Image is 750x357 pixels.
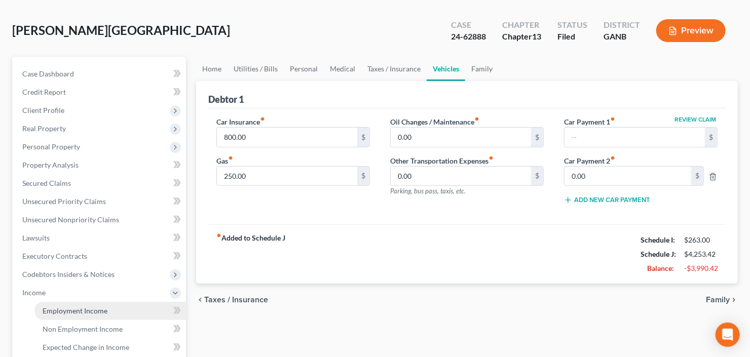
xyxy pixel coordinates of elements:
[451,19,486,31] div: Case
[22,69,74,78] span: Case Dashboard
[22,142,80,151] span: Personal Property
[641,250,676,258] strong: Schedule J:
[22,288,46,297] span: Income
[474,116,479,122] i: fiber_manual_record
[22,252,87,260] span: Executory Contracts
[22,106,64,114] span: Client Profile
[22,161,79,169] span: Property Analysis
[502,19,541,31] div: Chapter
[684,263,718,273] div: -$3,990.42
[14,247,186,265] a: Executory Contracts
[390,155,494,166] label: Other Transportation Expenses
[22,215,119,224] span: Unsecured Nonpriority Claims
[716,323,740,347] div: Open Intercom Messenger
[43,306,107,315] span: Employment Income
[204,296,268,304] span: Taxes / Insurance
[14,192,186,211] a: Unsecured Priority Claims
[691,167,703,186] div: $
[391,167,531,186] input: --
[216,116,265,127] label: Car Insurance
[284,57,324,81] a: Personal
[559,155,723,166] label: Car Payment 2
[684,249,718,259] div: $4,253.42
[228,155,233,161] i: fiber_manual_record
[604,31,640,43] div: GANB
[34,338,186,356] a: Expected Change in Income
[610,155,615,161] i: fiber_manual_record
[357,128,369,147] div: $
[43,343,129,351] span: Expected Change in Income
[565,128,705,147] input: --
[427,57,465,81] a: Vehicles
[656,19,726,42] button: Preview
[22,179,71,187] span: Secured Claims
[706,296,738,304] button: Family chevron_right
[390,116,479,127] label: Oil Changes / Maintenance
[22,270,115,279] span: Codebtors Insiders & Notices
[14,83,186,101] a: Credit Report
[565,167,691,186] input: --
[216,233,285,275] strong: Added to Schedule J
[260,116,265,122] i: fiber_manual_record
[208,93,244,105] div: Debtor 1
[531,128,543,147] div: $
[532,31,541,41] span: 13
[451,31,486,43] div: 24-62888
[217,128,357,147] input: --
[43,325,123,333] span: Non Employment Income
[324,57,361,81] a: Medical
[34,302,186,320] a: Employment Income
[216,233,221,238] i: fiber_manual_record
[14,211,186,229] a: Unsecured Nonpriority Claims
[361,57,427,81] a: Taxes / Insurance
[22,197,106,206] span: Unsecured Priority Claims
[12,23,230,37] span: [PERSON_NAME][GEOGRAPHIC_DATA]
[705,128,717,147] div: $
[684,235,718,245] div: $263.00
[391,128,531,147] input: --
[22,233,50,242] span: Lawsuits
[564,196,650,204] button: Add New Car Payment
[641,235,675,244] strong: Schedule I:
[531,167,543,186] div: $
[14,65,186,83] a: Case Dashboard
[647,264,674,272] strong: Balance:
[557,19,587,31] div: Status
[196,296,268,304] button: chevron_left Taxes / Insurance
[465,57,499,81] a: Family
[216,155,233,166] label: Gas
[217,167,357,186] input: --
[673,116,718,123] button: Review Claim
[228,57,284,81] a: Utilities / Bills
[706,296,730,304] span: Family
[196,296,204,304] i: chevron_left
[14,174,186,192] a: Secured Claims
[22,88,66,96] span: Credit Report
[604,19,640,31] div: District
[564,116,615,127] label: Car Payment 1
[502,31,541,43] div: Chapter
[610,116,615,122] i: fiber_manual_record
[557,31,587,43] div: Filed
[22,124,66,133] span: Real Property
[34,320,186,338] a: Non Employment Income
[390,187,466,195] span: Parking, bus pass, taxis, etc.
[14,229,186,247] a: Lawsuits
[196,57,228,81] a: Home
[357,167,369,186] div: $
[730,296,738,304] i: chevron_right
[489,155,494,161] i: fiber_manual_record
[14,156,186,174] a: Property Analysis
